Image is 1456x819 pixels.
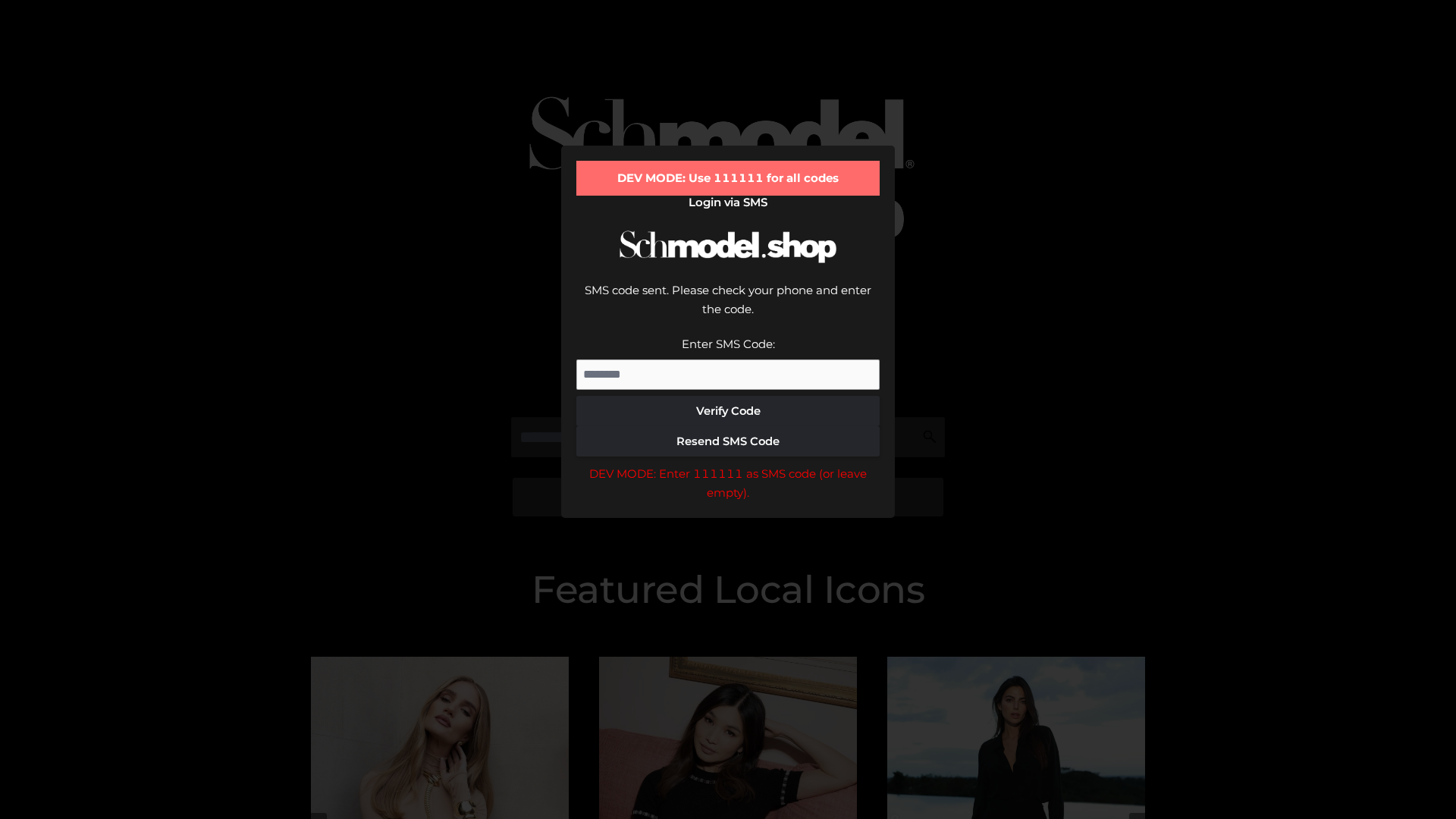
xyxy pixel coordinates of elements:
[576,426,880,457] button: Resend SMS Code
[576,196,880,209] h2: Login via SMS
[614,217,842,277] img: Schmodel Logo
[576,396,880,426] button: Verify Code
[576,464,880,503] div: DEV MODE: Enter 111111 as SMS code (or leave empty).
[576,161,880,196] div: DEV MODE: Use 111111 for all codes
[682,337,775,351] label: Enter SMS Code:
[576,281,880,334] div: SMS code sent. Please check your phone and enter the code.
